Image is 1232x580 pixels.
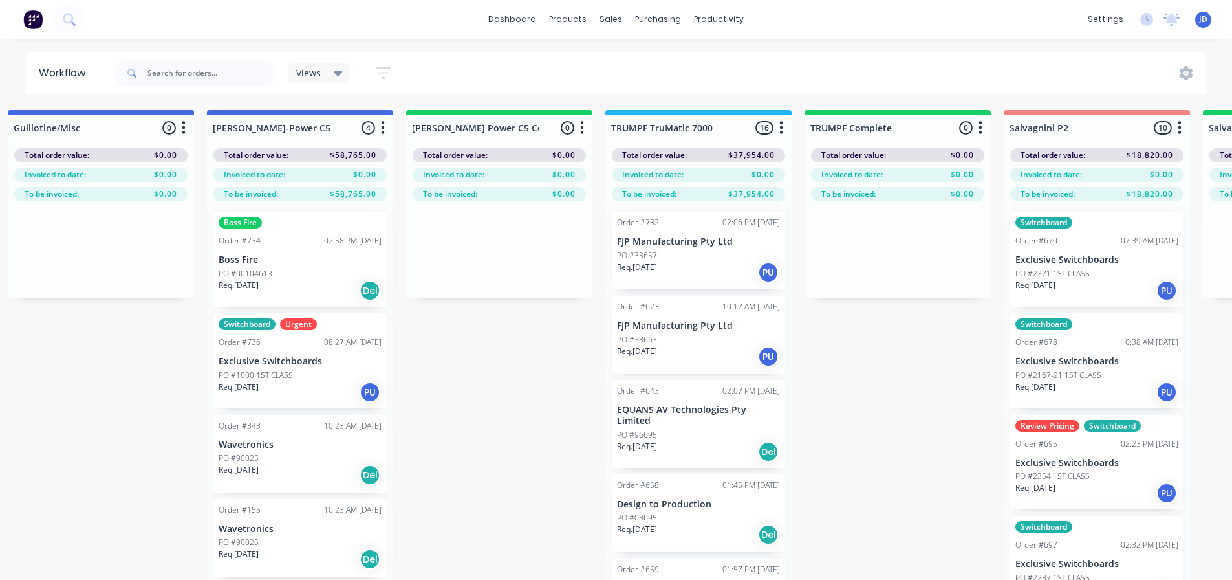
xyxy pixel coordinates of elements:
span: Views [296,66,321,80]
div: sales [593,10,629,29]
p: Req. [DATE] [617,524,657,535]
div: Review PricingSwitchboardOrder #69502:23 PM [DATE]Exclusive SwitchboardsPO #2354 1ST CLASSReq.[DA... [1010,415,1183,510]
p: PO #1000 1ST CLASS [219,370,293,381]
div: PU [1156,382,1177,403]
span: $0.00 [1150,169,1173,181]
div: Switchboard [1015,521,1072,533]
p: PO #90025 [219,537,259,548]
div: Order #732 [617,217,659,229]
div: PU [360,382,380,403]
div: Switchboard [1015,318,1072,330]
div: Order #73202:06 PM [DATE]FJP Manufacturing Pty LtdPO #33657Req.[DATE]PU [612,212,785,289]
div: 02:32 PM [DATE] [1121,539,1178,551]
p: FJP Manufacturing Pty Ltd [617,320,780,331]
div: productivity [687,10,750,29]
div: 07:39 AM [DATE] [1121,235,1178,247]
p: Req. [DATE] [219,381,259,393]
div: products [543,10,593,29]
span: $0.00 [552,169,576,181]
span: Total order value: [423,150,488,161]
div: Del [360,280,380,301]
div: 02:06 PM [DATE] [722,217,780,229]
div: 10:38 AM [DATE] [1121,337,1178,348]
div: Del [758,441,779,462]
p: PO #03695 [617,512,657,524]
div: Order #64302:07 PM [DATE]EQUANS AV Technologies Pty LimitedPO #96695Req.[DATE]Del [612,380,785,468]
p: Req. [DATE] [1015,280,1055,291]
p: PO #00104613 [219,268,272,280]
span: $0.00 [951,150,974,161]
p: Exclusive Switchboards [1015,559,1178,570]
span: Invoiced to date: [821,169,883,181]
div: 01:57 PM [DATE] [722,564,780,575]
span: $0.00 [951,169,974,181]
input: Search for orders... [147,60,276,86]
span: $0.00 [552,150,576,161]
div: Order #734 [219,235,261,247]
p: EQUANS AV Technologies Pty Limited [617,405,780,427]
span: Total order value: [25,150,89,161]
div: Order #659 [617,564,659,575]
p: Wavetronics [219,524,382,535]
span: Total order value: [821,150,886,161]
div: Del [758,524,779,545]
div: SwitchboardUrgentOrder #73608:27 AM [DATE]Exclusive SwitchboardsPO #1000 1ST CLASSReq.[DATE]PU [213,313,387,408]
p: Exclusive Switchboards [1015,458,1178,469]
p: Req. [DATE] [617,441,657,452]
div: 10:23 AM [DATE] [324,420,382,432]
div: Order #62310:17 AM [DATE]FJP Manufacturing Pty LtdPO #33663Req.[DATE]PU [612,296,785,374]
div: Boss Fire [219,217,262,229]
div: Order #736 [219,337,261,348]
div: 02:58 PM [DATE] [324,235,382,247]
div: Order #670 [1015,235,1057,247]
div: Del [360,465,380,485]
div: Switchboard [1015,217,1072,229]
p: Exclusive Switchboards [219,356,382,367]
div: Order #658 [617,480,659,491]
p: Req. [DATE] [617,262,657,273]
span: $37,954.00 [728,150,775,161]
span: $0.00 [154,169,177,181]
div: Del [360,549,380,570]
div: purchasing [629,10,687,29]
div: Order #623 [617,301,659,313]
p: PO #33663 [617,334,657,346]
p: Design to Production [617,499,780,510]
span: Invoiced to date: [1021,169,1082,181]
span: $0.00 [154,150,177,161]
span: To be invoiced: [1021,188,1075,200]
div: Order #343 [219,420,261,432]
div: Order #697 [1015,539,1057,551]
div: Order #34310:23 AM [DATE]WavetronicsPO #90025Req.[DATE]Del [213,415,387,493]
div: Order #678 [1015,337,1057,348]
span: To be invoiced: [622,188,676,200]
a: dashboard [482,10,543,29]
span: Invoiced to date: [423,169,484,181]
p: Exclusive Switchboards [1015,356,1178,367]
p: PO #90025 [219,452,259,464]
span: $37,954.00 [728,188,775,200]
p: PO #96695 [617,429,657,441]
p: Exclusive Switchboards [1015,254,1178,265]
p: Req. [DATE] [219,280,259,291]
div: Urgent [280,318,317,330]
span: Invoiced to date: [622,169,684,181]
p: Req. [DATE] [617,346,657,357]
span: Invoiced to date: [25,169,86,181]
div: 02:23 PM [DATE] [1121,438,1178,450]
span: $0.00 [951,188,974,200]
p: FJP Manufacturing Pty Ltd [617,236,780,247]
div: PU [758,346,779,367]
div: Review Pricing [1015,420,1079,432]
div: 10:23 AM [DATE] [324,504,382,516]
div: Workflow [39,65,92,81]
span: Total order value: [224,150,288,161]
div: Switchboard [1084,420,1141,432]
div: SwitchboardOrder #67810:38 AM [DATE]Exclusive SwitchboardsPO #2167-21 1ST CLASSReq.[DATE]PU [1010,313,1183,408]
span: Invoiced to date: [224,169,285,181]
div: Order #155 [219,504,261,516]
p: Wavetronics [219,440,382,451]
p: Req. [DATE] [219,464,259,476]
p: Req. [DATE] [1015,381,1055,393]
div: SwitchboardOrder #67007:39 AM [DATE]Exclusive SwitchboardsPO #2371 1ST CLASSReq.[DATE]PU [1010,212,1183,307]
